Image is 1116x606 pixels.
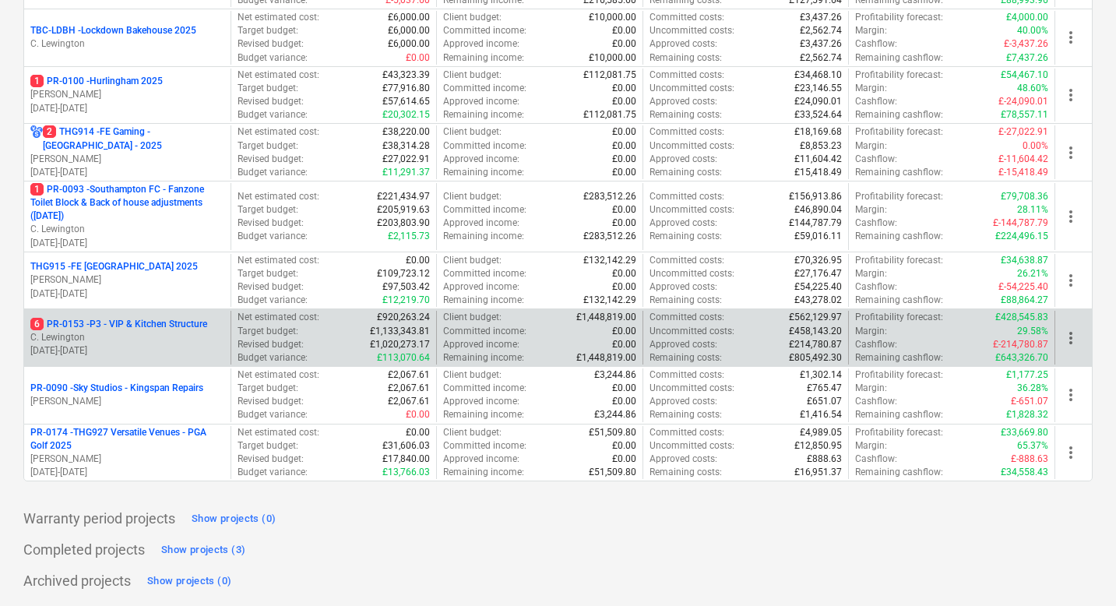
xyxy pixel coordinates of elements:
[443,453,519,466] p: Approved income :
[30,183,44,196] span: 1
[794,230,842,243] p: £59,016.11
[855,82,887,95] p: Margin :
[855,190,943,203] p: Profitability forecast :
[612,125,636,139] p: £0.00
[30,75,224,115] div: 1PR-0100 -Hurlingham 2025[PERSON_NAME][DATE]-[DATE]
[612,453,636,466] p: £0.00
[188,506,280,531] button: Show projects (0)
[1001,294,1048,307] p: £88,864.27
[238,203,298,217] p: Target budget :
[238,466,308,479] p: Budget variance :
[855,203,887,217] p: Margin :
[377,217,430,230] p: £203,803.90
[382,280,430,294] p: £97,503.42
[650,382,734,395] p: Uncommitted costs :
[998,95,1048,108] p: £-24,090.01
[612,217,636,230] p: £0.00
[443,108,524,122] p: Remaining income :
[382,466,430,479] p: £13,766.03
[147,573,231,590] div: Show projects (0)
[650,153,717,166] p: Approved costs :
[238,125,319,139] p: Net estimated cost :
[807,395,842,408] p: £651.07
[1023,139,1048,153] p: 0.00%
[794,153,842,166] p: £11,604.42
[238,37,304,51] p: Revised budget :
[382,139,430,153] p: £38,314.28
[1061,271,1080,290] span: more_vert
[30,183,224,223] p: PR-0093 - Southampton FC - Fanzone Toilet Block & Back of house adjustments ([DATE])
[855,395,897,408] p: Cashflow :
[161,541,245,559] div: Show projects (3)
[443,139,526,153] p: Committed income :
[1061,143,1080,162] span: more_vert
[612,139,636,153] p: £0.00
[30,75,163,88] p: PR-0100 - Hurlingham 2025
[1061,443,1080,462] span: more_vert
[377,190,430,203] p: £221,434.97
[855,338,897,351] p: Cashflow :
[650,408,722,421] p: Remaining costs :
[443,368,502,382] p: Client budget :
[406,254,430,267] p: £0.00
[612,166,636,179] p: £0.00
[238,325,298,338] p: Target budget :
[443,254,502,267] p: Client budget :
[807,382,842,395] p: £765.47
[583,190,636,203] p: £283,512.26
[238,51,308,65] p: Budget variance :
[443,230,524,243] p: Remaining income :
[794,439,842,453] p: £12,850.95
[443,466,524,479] p: Remaining income :
[443,37,519,51] p: Approved income :
[612,37,636,51] p: £0.00
[157,537,249,562] button: Show projects (3)
[30,331,224,344] p: C. Lewington
[794,254,842,267] p: £70,326.95
[1017,82,1048,95] p: 48.60%
[30,223,224,236] p: C. Lewington
[1038,531,1116,606] iframe: Chat Widget
[238,382,298,395] p: Target budget :
[855,267,887,280] p: Margin :
[612,325,636,338] p: £0.00
[995,351,1048,365] p: £643,326.70
[1061,386,1080,404] span: more_vert
[30,24,224,51] div: TBC-LDBH -Lockdown Bakehouse 2025C. Lewington
[1006,51,1048,65] p: £7,437.26
[1017,439,1048,453] p: 65.37%
[443,82,526,95] p: Committed income :
[594,408,636,421] p: £3,244.86
[377,311,430,324] p: £920,263.24
[800,37,842,51] p: £3,437.26
[30,426,224,453] p: PR-0174 - THG927 Versatile Venues - PGA Golf 2025
[855,368,943,382] p: Profitability forecast :
[650,69,724,82] p: Committed costs :
[612,153,636,166] p: £0.00
[382,69,430,82] p: £43,323.39
[583,108,636,122] p: £112,081.75
[443,203,526,217] p: Committed income :
[789,190,842,203] p: £156,913.86
[388,24,430,37] p: £6,000.00
[855,166,943,179] p: Remaining cashflow :
[30,382,224,408] div: PR-0090 -Sky Studios - Kingspan Repairs[PERSON_NAME]
[443,439,526,453] p: Committed income :
[650,230,722,243] p: Remaining costs :
[855,408,943,421] p: Remaining cashflow :
[998,280,1048,294] p: £-54,225.40
[238,24,298,37] p: Target budget :
[377,351,430,365] p: £113,070.64
[612,95,636,108] p: £0.00
[589,51,636,65] p: £10,000.00
[794,280,842,294] p: £54,225.40
[794,203,842,217] p: £46,890.04
[650,368,724,382] p: Committed costs :
[589,11,636,24] p: £10,000.00
[855,125,943,139] p: Profitability forecast :
[1006,368,1048,382] p: £1,177.25
[238,338,304,351] p: Revised budget :
[382,153,430,166] p: £27,022.91
[1061,28,1080,47] span: more_vert
[995,311,1048,324] p: £428,545.83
